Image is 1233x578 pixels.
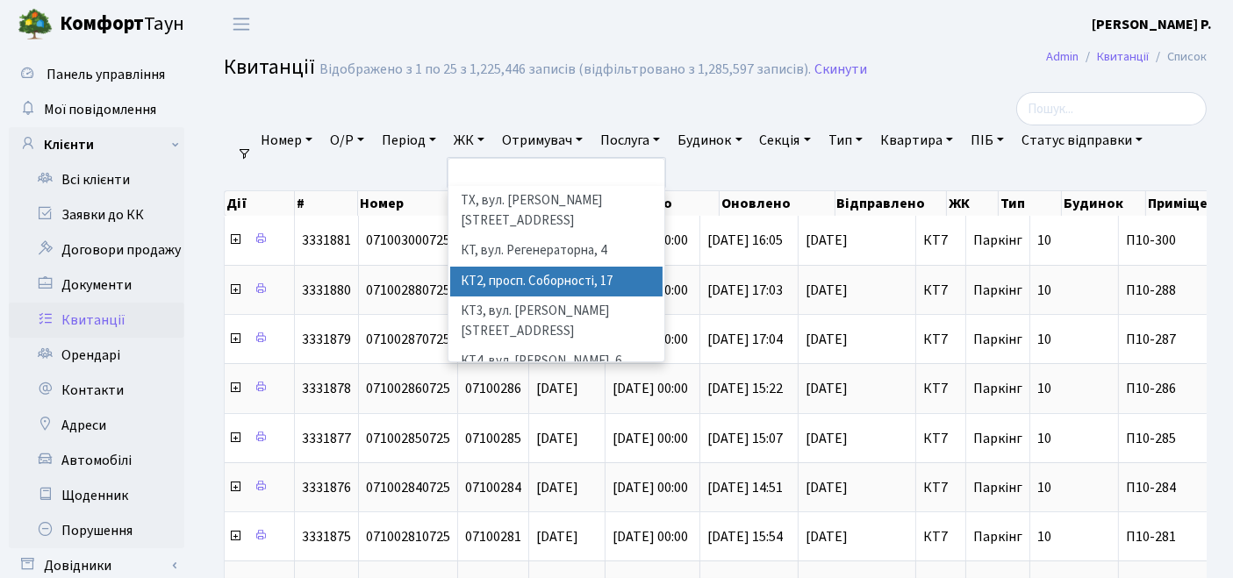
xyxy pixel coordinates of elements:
[302,231,351,250] span: 3331881
[613,379,688,398] span: [DATE] 00:00
[60,10,184,39] span: Таун
[1126,233,1225,247] span: П10-300
[1037,379,1051,398] span: 10
[1092,15,1212,34] b: [PERSON_NAME] Р.
[495,125,590,155] a: Отримувач
[9,443,184,478] a: Автомобілі
[302,478,351,497] span: 3331876
[295,191,358,216] th: #
[814,61,867,78] a: Скинути
[753,125,818,155] a: Секція
[366,478,450,497] span: 071002840725
[9,232,184,268] a: Договори продажу
[465,527,521,546] span: 07100281
[358,191,456,216] th: Номер
[613,478,688,497] span: [DATE] 00:00
[9,92,184,127] a: Мої повідомлення
[973,527,1022,546] span: Паркінг
[366,330,450,349] span: 071002870725
[806,332,908,346] span: [DATE]
[947,191,1000,216] th: ЖК
[366,379,450,398] span: 071002860725
[536,429,578,448] span: [DATE]
[707,330,783,349] span: [DATE] 17:04
[536,478,578,497] span: [DATE]
[670,125,749,155] a: Будинок
[1037,527,1051,546] span: 10
[450,346,663,377] li: КТ4, вул. [PERSON_NAME], 6
[9,162,184,197] a: Всі клієнти
[219,10,263,39] button: Переключити навігацію
[225,191,295,216] th: Дії
[1014,125,1150,155] a: Статус відправки
[1037,231,1051,250] span: 10
[806,432,908,446] span: [DATE]
[1037,478,1051,497] span: 10
[302,429,351,448] span: 3331877
[9,408,184,443] a: Адреси
[707,478,783,497] span: [DATE] 14:51
[9,127,184,162] a: Клієнти
[613,527,688,546] span: [DATE] 00:00
[302,527,351,546] span: 3331875
[873,125,960,155] a: Квартира
[224,52,315,82] span: Квитанції
[9,57,184,92] a: Панель управління
[923,382,958,396] span: КТ7
[1092,14,1212,35] a: [PERSON_NAME] Р.
[536,527,578,546] span: [DATE]
[973,429,1022,448] span: Паркінг
[973,231,1022,250] span: Паркінг
[806,233,908,247] span: [DATE]
[821,125,870,155] a: Тип
[9,197,184,232] a: Заявки до КК
[450,296,663,346] li: КТ3, вул. [PERSON_NAME][STREET_ADDRESS]
[923,332,958,346] span: КТ7
[1037,281,1051,300] span: 10
[999,191,1061,216] th: Тип
[707,527,783,546] span: [DATE] 15:54
[1046,47,1079,66] a: Admin
[1126,432,1225,446] span: П10-285
[44,100,156,119] span: Мої повідомлення
[1062,191,1146,216] th: Будинок
[1016,92,1207,125] input: Пошук...
[973,330,1022,349] span: Паркінг
[1037,429,1051,448] span: 10
[465,478,521,497] span: 07100284
[450,267,663,297] li: КТ2, просп. Соборності, 17
[973,281,1022,300] span: Паркінг
[375,125,443,155] a: Період
[302,281,351,300] span: 3331880
[254,125,319,155] a: Номер
[806,530,908,544] span: [DATE]
[1126,530,1225,544] span: П10-281
[707,379,783,398] span: [DATE] 15:22
[447,125,491,155] a: ЖК
[302,379,351,398] span: 3331878
[593,125,667,155] a: Послуга
[536,379,578,398] span: [DATE]
[1020,39,1233,75] nav: breadcrumb
[720,191,835,216] th: Оновлено
[9,513,184,548] a: Порушення
[923,530,958,544] span: КТ7
[450,186,663,236] li: ТХ, вул. [PERSON_NAME][STREET_ADDRESS]
[707,429,783,448] span: [DATE] 15:07
[964,125,1011,155] a: ПІБ
[973,478,1022,497] span: Паркінг
[465,379,521,398] span: 07100286
[1097,47,1149,66] a: Квитанції
[613,429,688,448] span: [DATE] 00:00
[973,379,1022,398] span: Паркінг
[366,281,450,300] span: 071002880725
[9,478,184,513] a: Щоденник
[806,382,908,396] span: [DATE]
[707,281,783,300] span: [DATE] 17:03
[1126,283,1225,297] span: П10-288
[806,283,908,297] span: [DATE]
[9,373,184,408] a: Контакти
[923,283,958,297] span: КТ7
[366,429,450,448] span: 071002850725
[323,125,371,155] a: О/Р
